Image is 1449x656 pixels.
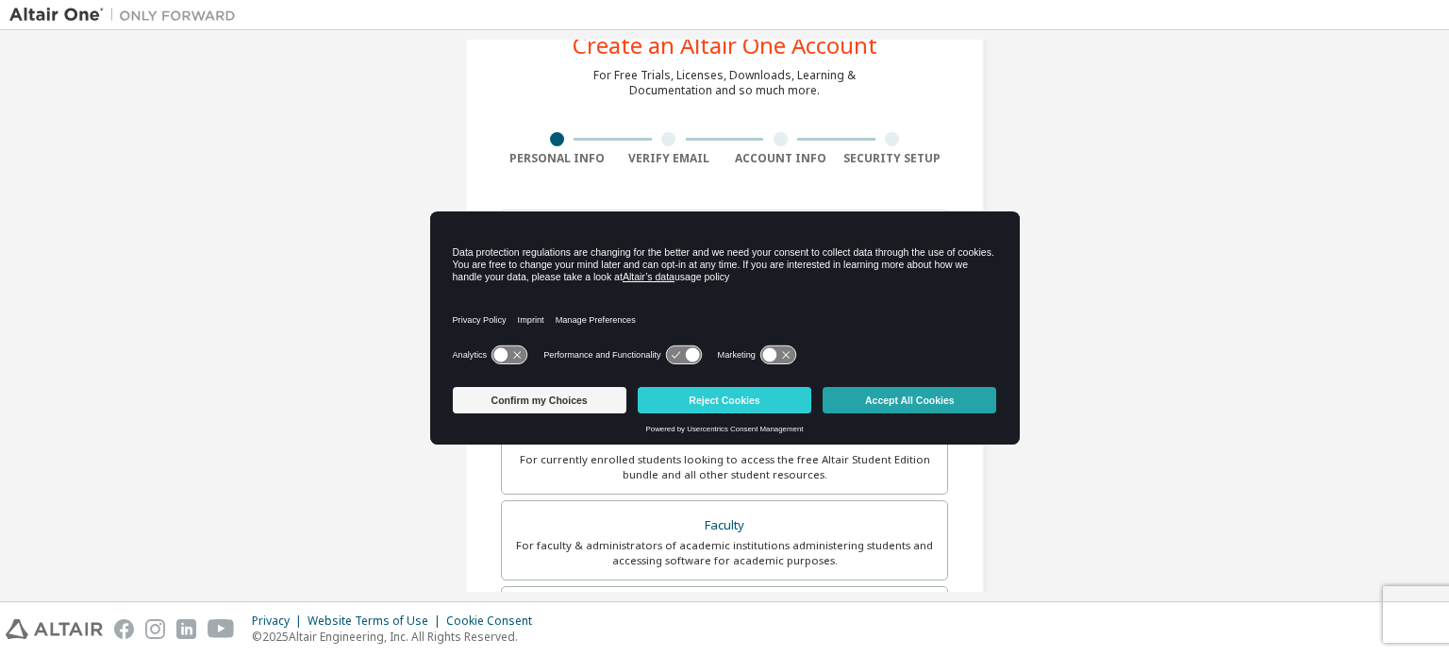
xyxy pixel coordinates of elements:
div: Personal Info [501,151,613,166]
div: Verify Email [613,151,725,166]
img: Altair One [9,6,245,25]
div: Faculty [513,513,936,539]
img: linkedin.svg [176,619,196,639]
div: Security Setup [837,151,949,166]
div: Cookie Consent [446,614,543,629]
div: For Free Trials, Licenses, Downloads, Learning & Documentation and so much more. [593,68,856,98]
img: instagram.svg [145,619,165,639]
div: Account Info [724,151,837,166]
p: © 2025 Altair Engineering, Inc. All Rights Reserved. [252,629,543,645]
div: For faculty & administrators of academic institutions administering students and accessing softwa... [513,538,936,568]
img: facebook.svg [114,619,134,639]
div: Create an Altair One Account [573,34,877,57]
img: altair_logo.svg [6,619,103,639]
div: Privacy [252,614,308,629]
div: Website Terms of Use [308,614,446,629]
img: youtube.svg [208,619,235,639]
div: For currently enrolled students looking to access the free Altair Student Edition bundle and all ... [513,452,936,482]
